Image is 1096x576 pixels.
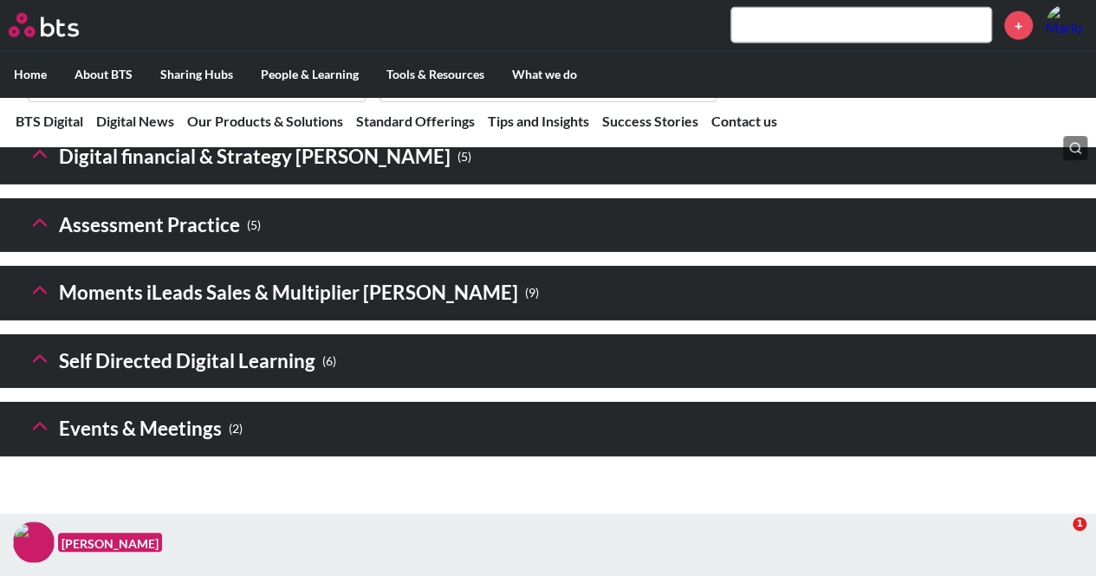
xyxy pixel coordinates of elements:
[9,13,79,37] img: BTS Logo
[28,411,243,448] h3: Events & Meetings
[28,343,336,380] h3: Self Directed Digital Learning
[13,521,55,563] img: F
[28,207,261,244] h3: Assessment Practice
[498,52,591,97] label: What we do
[457,146,471,169] small: ( 5 )
[28,139,471,176] h3: Digital financial & Strategy [PERSON_NAME]
[146,52,247,97] label: Sharing Hubs
[525,282,539,305] small: ( 9 )
[1037,517,1079,559] iframe: Intercom live chat
[247,214,261,237] small: ( 5 )
[9,13,111,37] a: Go home
[61,52,146,97] label: About BTS
[1046,4,1087,46] img: Mario Montino
[373,52,498,97] label: Tools & Resources
[1073,517,1086,531] span: 1
[1046,4,1087,46] a: Profile
[28,275,539,312] h3: Moments iLeads Sales & Multiplier [PERSON_NAME]
[58,533,162,553] figcaption: [PERSON_NAME]
[229,417,243,441] small: ( 2 )
[322,350,336,373] small: ( 6 )
[1004,11,1033,40] a: +
[247,52,373,97] label: People & Learning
